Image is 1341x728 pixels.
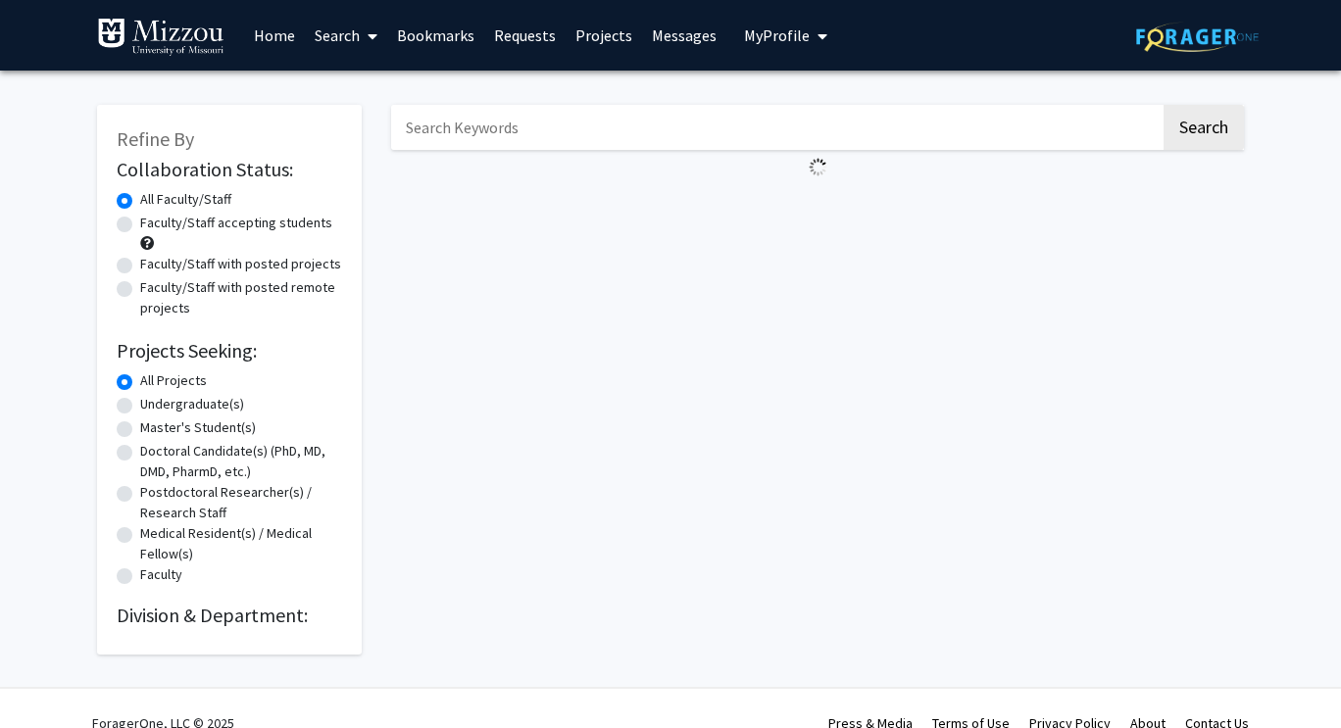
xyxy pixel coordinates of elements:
label: Faculty/Staff accepting students [140,213,332,233]
img: University of Missouri Logo [97,18,224,57]
input: Search Keywords [391,105,1161,150]
label: Master's Student(s) [140,417,256,438]
h2: Division & Department: [117,604,342,627]
nav: Page navigation [391,184,1244,229]
label: Doctoral Candidate(s) (PhD, MD, DMD, PharmD, etc.) [140,441,342,482]
label: Medical Resident(s) / Medical Fellow(s) [140,523,342,564]
a: Search [305,1,387,70]
img: ForagerOne Logo [1136,22,1259,52]
label: Faculty/Staff with posted projects [140,254,341,274]
label: All Projects [140,370,207,391]
span: Refine By [117,126,194,151]
a: Projects [566,1,642,70]
label: All Faculty/Staff [140,189,231,210]
span: My Profile [744,25,810,45]
h2: Projects Seeking: [117,339,342,363]
a: Bookmarks [387,1,484,70]
h2: Collaboration Status: [117,158,342,181]
a: Requests [484,1,566,70]
img: Loading [801,150,835,184]
label: Faculty/Staff with posted remote projects [140,277,342,318]
label: Postdoctoral Researcher(s) / Research Staff [140,482,342,523]
button: Search [1164,105,1244,150]
a: Messages [642,1,726,70]
label: Faculty [140,564,182,585]
a: Home [244,1,305,70]
label: Undergraduate(s) [140,394,244,414]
